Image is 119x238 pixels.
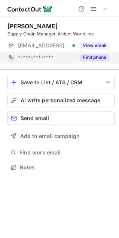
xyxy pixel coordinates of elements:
[7,76,115,89] button: save-profile-one-click
[7,147,115,158] button: Find work email
[7,129,115,143] button: Add to email campaign
[19,164,112,171] span: Notes
[20,133,80,139] span: Add to email campaign
[21,97,100,103] span: AI write personalized message
[7,162,115,173] button: Notes
[7,94,115,107] button: AI write personalized message
[7,112,115,125] button: Send email
[80,42,109,49] button: Reveal Button
[7,4,52,13] img: ContactOut v5.3.10
[18,42,70,49] span: [EMAIL_ADDRESS][DOMAIN_NAME]
[7,22,58,30] div: [PERSON_NAME]
[80,54,109,61] button: Reveal Button
[7,31,115,37] div: Supply Chain Manager, Ardent World, Inc
[21,79,101,85] div: Save to List / ATS / CRM
[21,115,49,121] span: Send email
[19,149,112,156] span: Find work email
